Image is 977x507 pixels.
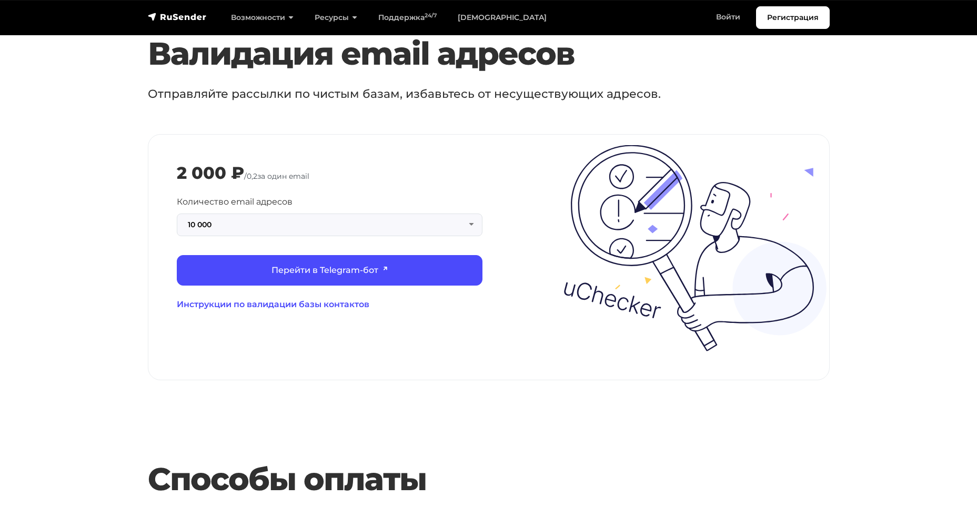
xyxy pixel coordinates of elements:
[756,6,830,29] a: Регистрация
[148,85,744,103] p: Отправляйте рассылки по чистым базам, избавьтесь от несуществующих адресов.
[177,214,482,236] button: 10 000
[706,6,751,28] a: Войти
[148,12,207,22] img: RuSender
[177,255,482,286] a: Перейти в Telegram-бот
[177,298,482,311] a: Инструкции по валидации базы контактов
[447,7,557,28] a: [DEMOGRAPHIC_DATA]
[247,171,257,181] span: 0,2
[244,171,309,181] span: / за один email
[148,35,772,73] h3: Валидация email адресов
[425,12,437,19] sup: 24/7
[148,460,772,498] h3: Способы оплаты
[177,196,293,208] label: Количество email адресов
[220,7,304,28] a: Возможности
[304,7,368,28] a: Ресурсы
[368,7,447,28] a: Поддержка24/7
[177,163,244,183] div: 2 000 ₽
